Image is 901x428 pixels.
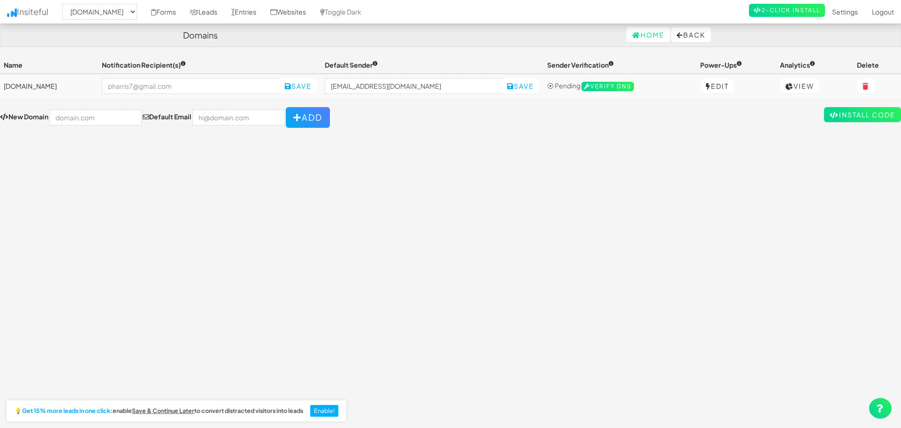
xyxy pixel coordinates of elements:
[749,4,825,17] a: 2-Click Install
[310,405,339,417] button: Enable!
[626,27,670,42] a: Home
[286,107,330,128] button: Add
[132,407,194,414] u: Save & Continue Later
[853,56,901,74] th: Delete
[7,8,17,17] img: icon.png
[183,31,218,40] h4: Domains
[132,408,194,414] a: Save & Continue Later
[502,78,540,93] button: Save
[143,112,191,121] label: Default Email
[671,27,711,42] button: Back
[547,61,614,69] span: IMPORTANT: DNS verification is only necessary if you intend to use our built-in email follow-up o...
[102,78,280,94] input: pharris7@gmail.com
[581,81,634,90] a: Verify DNS
[325,78,503,94] input: hi@example.com
[700,61,742,69] span: Click below to edit the power-ups enabled for each website.
[547,81,580,90] span: ⦿ Pending
[581,82,634,91] span: IMPORTANT: DNS verification is only necessary if you intend to use our built-in email follow-up o...
[325,61,378,69] span: This specifies the address that automated follow-ups and Save & Continue Later emails will be sen...
[780,61,815,69] span: View funnel analytics aggregated across your entire site.
[279,78,317,93] button: Save
[22,408,113,414] strong: Get 15% more leads in one click:
[15,408,303,414] h2: 💡 enable to convert distracted visitors into leads
[102,61,186,69] span: For multiple recipients, use comma-separated values (ie. you@email.com, friend@email.com)
[192,109,285,125] input: hi@domain.com
[49,109,142,125] input: Do not include http(s):// prefix
[780,78,820,93] a: View
[824,107,901,122] a: Install Code
[700,78,734,93] a: Edit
